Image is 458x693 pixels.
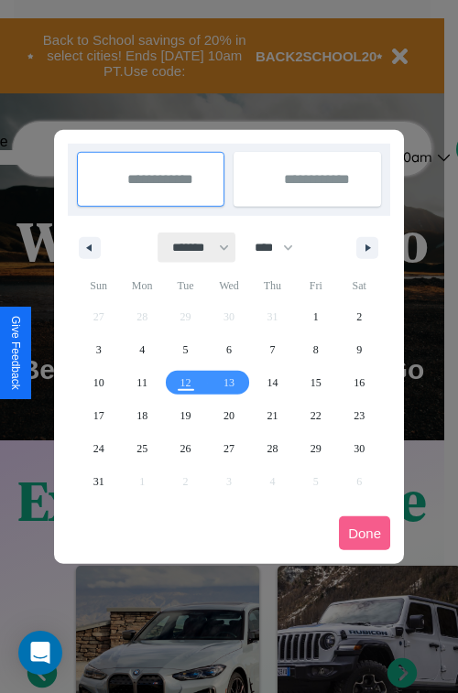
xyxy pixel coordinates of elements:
button: 2 [338,300,381,333]
button: 19 [164,399,207,432]
span: 18 [136,399,147,432]
span: 11 [136,366,147,399]
span: Sat [338,271,381,300]
span: 5 [183,333,189,366]
span: Fri [294,271,337,300]
span: 26 [180,432,191,465]
span: 23 [354,399,365,432]
div: Give Feedback [9,316,22,390]
button: 12 [164,366,207,399]
button: 25 [120,432,163,465]
span: 7 [269,333,275,366]
button: 28 [251,432,294,465]
span: 10 [93,366,104,399]
span: 12 [180,366,191,399]
span: 20 [224,399,234,432]
span: 17 [93,399,104,432]
span: 30 [354,432,365,465]
span: 13 [224,366,234,399]
button: 5 [164,333,207,366]
span: Sun [77,271,120,300]
button: 27 [207,432,250,465]
span: 28 [267,432,278,465]
button: 30 [338,432,381,465]
button: 9 [338,333,381,366]
span: 8 [313,333,319,366]
span: 29 [311,432,322,465]
span: 19 [180,399,191,432]
button: 13 [207,366,250,399]
button: 8 [294,333,337,366]
button: Done [339,516,390,550]
span: Tue [164,271,207,300]
span: Wed [207,271,250,300]
button: 4 [120,333,163,366]
span: 21 [267,399,278,432]
button: 24 [77,432,120,465]
button: 16 [338,366,381,399]
button: 17 [77,399,120,432]
button: 20 [207,399,250,432]
span: 22 [311,399,322,432]
button: 1 [294,300,337,333]
button: 29 [294,432,337,465]
button: 3 [77,333,120,366]
button: 10 [77,366,120,399]
button: 26 [164,432,207,465]
button: 22 [294,399,337,432]
span: 27 [224,432,234,465]
button: 14 [251,366,294,399]
button: 23 [338,399,381,432]
button: 21 [251,399,294,432]
button: 15 [294,366,337,399]
span: 2 [356,300,362,333]
button: 7 [251,333,294,366]
span: 31 [93,465,104,498]
button: 11 [120,366,163,399]
button: 31 [77,465,120,498]
span: 15 [311,366,322,399]
span: 24 [93,432,104,465]
span: 3 [96,333,102,366]
span: 16 [354,366,365,399]
span: Mon [120,271,163,300]
button: 18 [120,399,163,432]
span: 6 [226,333,232,366]
span: 25 [136,432,147,465]
span: Thu [251,271,294,300]
div: Open Intercom Messenger [18,631,62,675]
span: 1 [313,300,319,333]
span: 9 [356,333,362,366]
span: 14 [267,366,278,399]
button: 6 [207,333,250,366]
span: 4 [139,333,145,366]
